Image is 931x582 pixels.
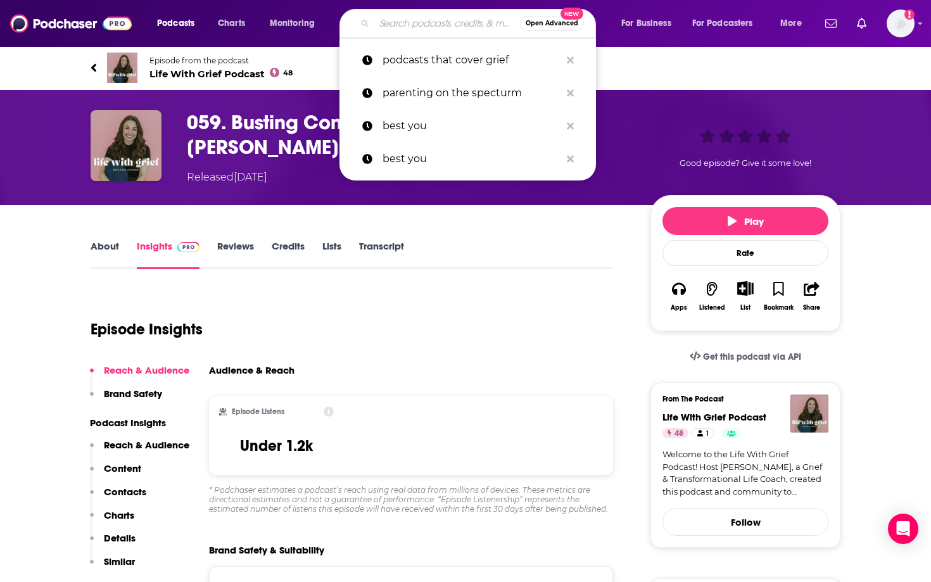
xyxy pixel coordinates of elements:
div: Share [803,304,820,312]
button: open menu [261,13,331,34]
div: List [740,303,750,312]
h2: Episode Listens [232,407,284,416]
a: Life With Grief Podcast [662,411,766,423]
img: Podchaser - Follow, Share and Rate Podcasts [10,11,132,35]
a: 1 [692,428,714,438]
button: Details [90,532,136,555]
p: Details [104,532,136,544]
svg: Add a profile image [904,9,915,20]
button: Follow [662,508,828,536]
h3: 059. Busting Common Grief Myths with Shea Wingate, Part 3 [187,110,630,160]
span: For Business [621,15,671,32]
p: parenting on the specturm [383,77,560,110]
button: Show More Button [732,281,758,295]
span: 1 [706,427,709,440]
img: 059. Busting Common Grief Myths with Shea Wingate, Part 3 [91,110,161,181]
div: Listened [699,304,725,312]
p: Content [104,462,141,474]
span: New [560,8,583,20]
h1: Episode Insights [91,320,203,339]
button: Charts [90,509,134,533]
a: Show notifications dropdown [852,13,871,34]
a: Charts [210,13,253,34]
div: Open Intercom Messenger [888,514,918,544]
a: Get this podcast via API [680,341,811,372]
div: Search podcasts, credits, & more... [351,9,608,38]
h3: Under 1.2k [240,436,313,455]
img: Life With Grief Podcast [790,395,828,433]
div: Show More ButtonList [729,273,762,319]
span: Charts [218,15,245,32]
p: Similar [104,555,135,567]
a: Show notifications dropdown [820,13,842,34]
span: More [780,15,802,32]
span: Play [728,215,764,227]
button: open menu [684,13,771,34]
p: best you [383,142,560,175]
button: Brand Safety [90,388,162,411]
p: podcasts that cover grief [383,44,560,77]
span: Open Advanced [526,20,578,27]
a: Welcome to the Life With Grief Podcast! Host [PERSON_NAME], a Grief & Transformational Life Coach... [662,448,828,498]
div: Released [DATE] [187,170,267,185]
p: Reach & Audience [104,364,189,376]
img: Podchaser Pro [177,242,199,252]
a: podcasts that cover grief [339,44,596,77]
p: Reach & Audience [104,439,189,451]
span: Episode from the podcast [149,56,293,65]
p: Contacts [104,486,146,498]
button: Apps [662,273,695,319]
a: Credits [272,240,305,269]
span: Monitoring [270,15,315,32]
button: open menu [771,13,818,34]
button: Open AdvancedNew [520,16,584,31]
a: Lists [322,240,341,269]
p: Podcast Insights [90,417,189,429]
span: Podcasts [157,15,194,32]
a: parenting on the specturm [339,77,596,110]
button: open menu [612,13,687,34]
span: For Podcasters [692,15,753,32]
span: Good episode? Give it some love! [680,158,811,168]
div: Bookmark [764,304,794,312]
p: Charts [104,509,134,521]
span: 48 [283,70,293,76]
a: Reviews [217,240,254,269]
button: Share [795,273,828,319]
button: Listened [695,273,728,319]
button: Play [662,207,828,235]
button: Contacts [90,486,146,509]
span: Logged in as torisims [887,9,915,37]
span: 48 [674,427,683,440]
button: Show profile menu [887,9,915,37]
button: Similar [90,555,135,579]
button: Bookmark [762,273,795,319]
span: Life With Grief Podcast [149,68,293,80]
button: open menu [148,13,211,34]
a: InsightsPodchaser Pro [137,240,199,269]
h2: Brand Safety & Suitability [209,544,324,556]
h3: Audience & Reach [209,364,294,376]
button: Reach & Audience [90,364,189,388]
img: User Profile [887,9,915,37]
div: * Podchaser estimates a podcast’s reach using real data from millions of devices. These metrics a... [209,485,613,514]
button: Reach & Audience [90,439,189,462]
button: Content [90,462,141,486]
input: Search podcasts, credits, & more... [374,13,520,34]
a: About [91,240,119,269]
p: Brand Safety [104,388,162,400]
img: Life With Grief Podcast [107,53,137,83]
span: Get this podcast via API [703,351,801,362]
a: Transcript [359,240,404,269]
div: Rate [662,240,828,266]
p: best you [383,110,560,142]
h3: From The Podcast [662,395,818,403]
a: Life With Grief PodcastEpisode from the podcastLife With Grief Podcast48 [91,53,840,83]
a: 48 [662,428,688,438]
a: best you [339,110,596,142]
a: best you [339,142,596,175]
